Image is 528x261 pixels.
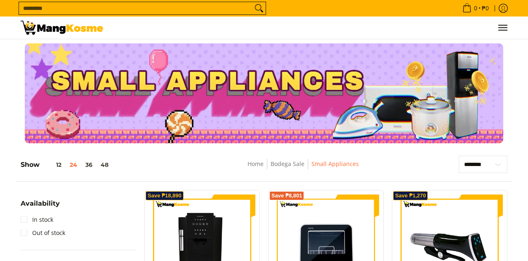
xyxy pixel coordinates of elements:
button: Search [252,2,266,14]
a: In stock [21,213,53,226]
a: Small Appliances [311,160,359,168]
span: 0 [473,5,478,11]
a: Out of stock [21,226,65,240]
button: 36 [81,161,97,168]
span: Availability [21,200,60,207]
summary: Open [21,200,60,213]
button: 48 [97,161,113,168]
nav: Main Menu [111,17,507,39]
a: Home [247,160,264,168]
a: Bodega Sale [271,160,304,168]
span: • [460,4,491,13]
button: Menu [497,17,507,39]
nav: Breadcrumbs [187,159,419,178]
span: Save ₱1,270 [395,193,426,198]
span: Save ₱8,801 [271,193,302,198]
button: 12 [40,161,66,168]
ul: Customer Navigation [111,17,507,39]
span: ₱0 [481,5,490,11]
button: 24 [66,161,81,168]
img: Small Appliances l Mang Kosme: Home Appliances Warehouse Sale [21,21,103,35]
h5: Show [21,161,113,169]
span: Save ₱18,890 [148,193,181,198]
